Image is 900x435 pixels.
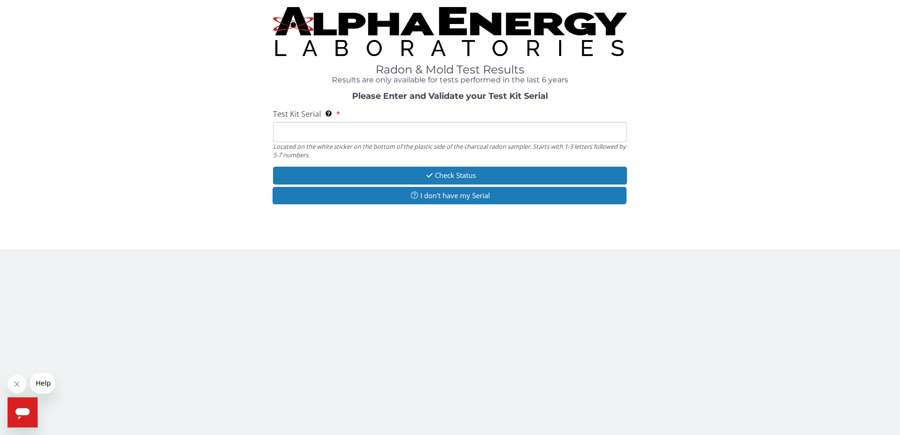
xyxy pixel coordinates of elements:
[273,142,627,160] div: Located on the white sticker on the bottom of the plastic side of the charcoal radon sampler. Sta...
[8,397,38,427] iframe: Button to launch messaging window
[352,91,548,101] strong: Please Enter and Validate your Test Kit Serial
[273,7,627,56] img: TightCrop.jpg
[30,373,55,394] iframe: Message from company
[273,76,627,84] h4: Results are only available for tests performed in the last 6 years
[273,187,627,204] button: I don't have my Serial
[273,167,627,184] button: Check Status
[273,109,321,119] span: Test Kit Serial
[8,375,26,394] iframe: Close message
[273,64,627,76] h1: Radon & Mold Test Results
